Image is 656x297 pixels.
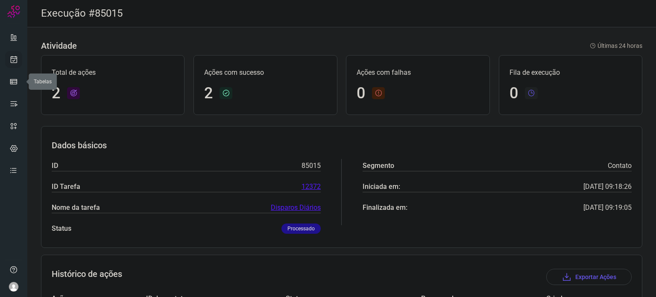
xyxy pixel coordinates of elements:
[9,282,19,292] img: avatar-user-boy.jpg
[281,223,321,234] p: Processado
[590,41,642,50] p: Últimas 24 horas
[608,161,632,171] p: Contato
[271,203,321,213] a: Disparos Diários
[52,203,100,213] p: Nome da tarefa
[546,269,632,285] button: Exportar Ações
[583,203,632,213] p: [DATE] 09:19:05
[510,68,632,78] p: Fila de execução
[363,161,394,171] p: Segmento
[52,140,632,150] h3: Dados básicos
[363,203,407,213] p: Finalizada em:
[52,269,122,285] h3: Histórico de ações
[583,182,632,192] p: [DATE] 09:18:26
[34,79,52,85] span: Tabelas
[52,182,80,192] p: ID Tarefa
[41,41,77,51] h3: Atividade
[204,84,213,103] h1: 2
[204,68,326,78] p: Ações com sucesso
[7,5,20,18] img: Logo
[52,223,71,234] p: Status
[363,182,400,192] p: Iniciada em:
[302,182,321,192] a: 12372
[41,7,123,20] h2: Execução #85015
[52,161,58,171] p: ID
[357,68,479,78] p: Ações com falhas
[302,161,321,171] p: 85015
[52,84,60,103] h1: 2
[357,84,365,103] h1: 0
[52,68,174,78] p: Total de ações
[510,84,518,103] h1: 0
